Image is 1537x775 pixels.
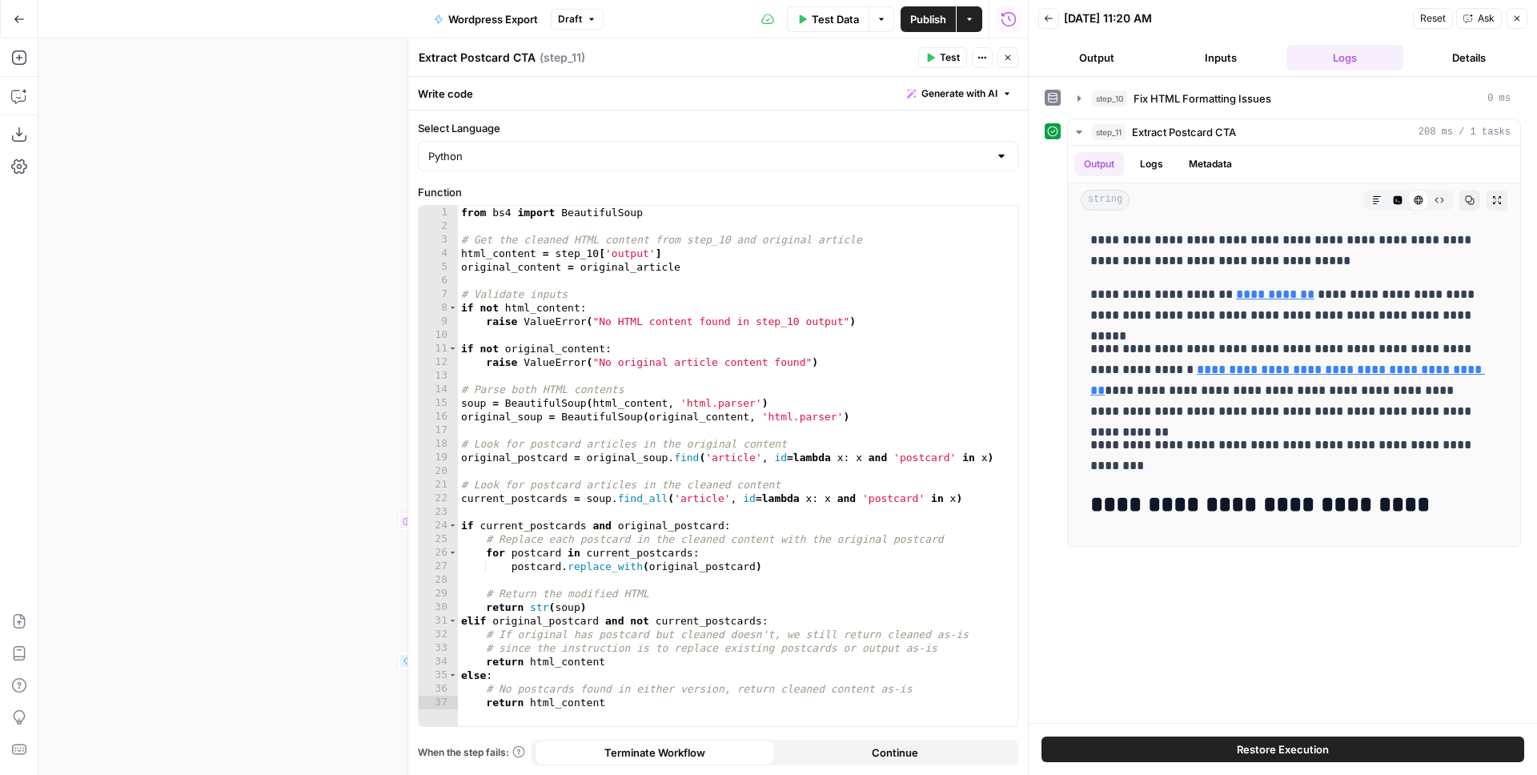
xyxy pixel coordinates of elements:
[398,512,522,532] div: ErrorErrorStep 9
[1068,119,1520,145] button: 208 ms / 1 tasks
[419,573,458,587] div: 28
[1419,125,1511,139] span: 208 ms / 1 tasks
[419,383,458,396] div: 14
[1162,45,1280,70] button: Inputs
[419,464,458,478] div: 20
[424,6,548,32] button: Wordpress Export
[419,410,458,424] div: 16
[1237,741,1329,757] span: Restore Execution
[901,6,956,32] button: Publish
[419,600,458,614] div: 30
[419,519,458,532] div: 24
[398,652,522,671] div: WorkflowWorkflowStep 3
[448,301,457,315] span: Toggle code folding, rows 8 through 9
[419,219,458,233] div: 2
[419,274,458,287] div: 6
[419,682,458,696] div: 36
[418,184,1018,200] label: Function
[1092,124,1126,140] span: step_11
[921,86,997,101] span: Generate with AI
[419,287,458,301] div: 7
[419,437,458,451] div: 18
[418,745,525,760] a: When the step fails:
[775,740,1015,765] button: Continue
[419,233,458,247] div: 3
[419,315,458,328] div: 9
[419,696,458,709] div: 37
[558,12,582,26] span: Draft
[419,628,458,641] div: 32
[448,519,457,532] span: Toggle code folding, rows 24 through 30
[910,11,946,27] span: Publish
[551,9,604,30] button: Draft
[940,50,960,65] span: Test
[419,492,458,505] div: 22
[448,669,457,682] span: Toggle code folding, rows 35 through 37
[418,120,1018,136] label: Select Language
[1456,8,1502,29] button: Ask
[419,587,458,600] div: 29
[918,47,967,68] button: Test
[428,148,989,164] input: Python
[1130,152,1173,176] button: Logs
[419,505,458,519] div: 23
[1478,11,1495,26] span: Ask
[901,83,1018,104] button: Generate with AI
[419,355,458,369] div: 12
[1132,124,1236,140] span: Extract Postcard CTA
[1420,11,1446,26] span: Reset
[448,11,538,27] span: Wordpress Export
[1081,190,1130,211] span: string
[419,478,458,492] div: 21
[1068,146,1520,546] div: 208 ms / 1 tasks
[1041,737,1524,762] button: Restore Execution
[419,451,458,464] div: 19
[448,342,457,355] span: Toggle code folding, rows 11 through 12
[448,614,457,628] span: Toggle code folding, rows 31 through 34
[419,301,458,315] div: 8
[408,77,1028,110] div: Write code
[419,206,458,219] div: 1
[604,745,705,761] span: Terminate Workflow
[1068,86,1520,111] button: 0 ms
[419,669,458,682] div: 35
[1134,90,1271,106] span: Fix HTML Formatting Issues
[540,50,585,66] span: ( step_11 )
[1413,8,1453,29] button: Reset
[419,247,458,260] div: 4
[419,396,458,410] div: 15
[448,546,457,560] span: Toggle code folding, rows 26 through 27
[419,342,458,355] div: 11
[419,424,458,437] div: 17
[1286,45,1404,70] button: Logs
[419,546,458,560] div: 26
[872,745,918,761] span: Continue
[419,260,458,274] div: 5
[1074,152,1124,176] button: Output
[419,50,536,66] textarea: Extract Postcard CTA
[1092,90,1127,106] span: step_10
[419,641,458,655] div: 33
[419,655,458,669] div: 34
[419,614,458,628] div: 31
[419,560,458,573] div: 27
[812,11,859,27] span: Test Data
[1410,45,1527,70] button: Details
[1038,45,1156,70] button: Output
[419,369,458,383] div: 13
[1179,152,1242,176] button: Metadata
[787,6,869,32] button: Test Data
[419,328,458,342] div: 10
[1487,91,1511,106] span: 0 ms
[419,532,458,546] div: 25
